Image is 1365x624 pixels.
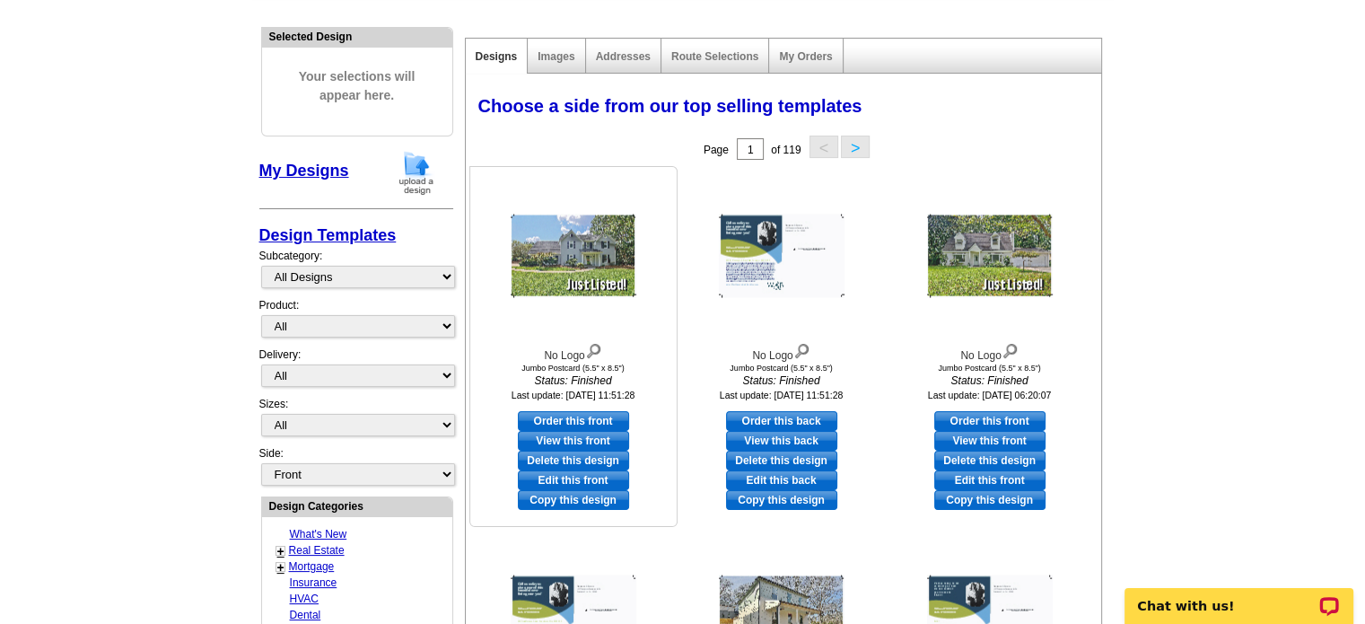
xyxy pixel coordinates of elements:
img: No Logo [927,215,1053,298]
img: upload-design [393,150,440,196]
a: Insurance [290,576,337,589]
div: Sizes: [259,396,453,445]
button: < [809,136,838,158]
div: Delivery: [259,347,453,396]
img: view design details [1002,339,1019,359]
a: Delete this design [518,451,629,470]
div: No Logo [891,339,1089,364]
a: Delete this design [934,451,1046,470]
a: Designs [476,50,518,63]
a: Dental [290,609,321,621]
a: Delete this design [726,451,837,470]
div: Selected Design [262,28,452,45]
a: use this design [518,411,629,431]
img: No Logo [511,215,636,298]
img: view design details [793,339,810,359]
div: No Logo [683,339,880,364]
div: Design Categories [262,497,452,514]
span: Page [704,144,729,156]
div: Side: [259,445,453,488]
div: Jumbo Postcard (5.5" x 8.5") [891,364,1089,373]
a: Route Selections [671,50,758,63]
i: Status: Finished [683,373,880,389]
div: Jumbo Postcard (5.5" x 8.5") [683,364,880,373]
i: Status: Finished [475,373,672,389]
a: use this design [934,411,1046,431]
a: Mortgage [289,560,335,573]
div: Jumbo Postcard (5.5" x 8.5") [475,364,672,373]
a: What's New [290,528,347,541]
a: edit this design [726,470,837,490]
img: No Logo [719,215,844,298]
a: Copy this design [934,490,1046,510]
small: Last update: [DATE] 06:20:07 [928,390,1052,400]
a: Real Estate [289,544,345,557]
a: + [277,560,284,575]
a: edit this design [518,470,629,490]
i: Status: Finished [891,373,1089,389]
div: Subcategory: [259,248,453,297]
button: > [841,136,870,158]
span: of 119 [771,144,801,156]
a: View this front [934,431,1046,451]
a: Images [538,50,574,63]
a: My Designs [259,162,349,180]
a: + [277,544,284,558]
span: Choose a side from our top selling templates [478,96,862,116]
a: HVAC [290,593,319,605]
a: Design Templates [259,226,397,244]
span: Your selections will appear here. [276,49,439,123]
small: Last update: [DATE] 11:51:28 [512,390,635,400]
a: Addresses [596,50,651,63]
a: use this design [726,411,837,431]
a: edit this design [934,470,1046,490]
img: view design details [585,339,602,359]
small: Last update: [DATE] 11:51:28 [720,390,844,400]
a: View this back [726,431,837,451]
a: Copy this design [518,490,629,510]
a: Copy this design [726,490,837,510]
div: No Logo [475,339,672,364]
a: View this front [518,431,629,451]
div: Product: [259,297,453,347]
iframe: LiveChat chat widget [1113,567,1365,624]
a: My Orders [779,50,832,63]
